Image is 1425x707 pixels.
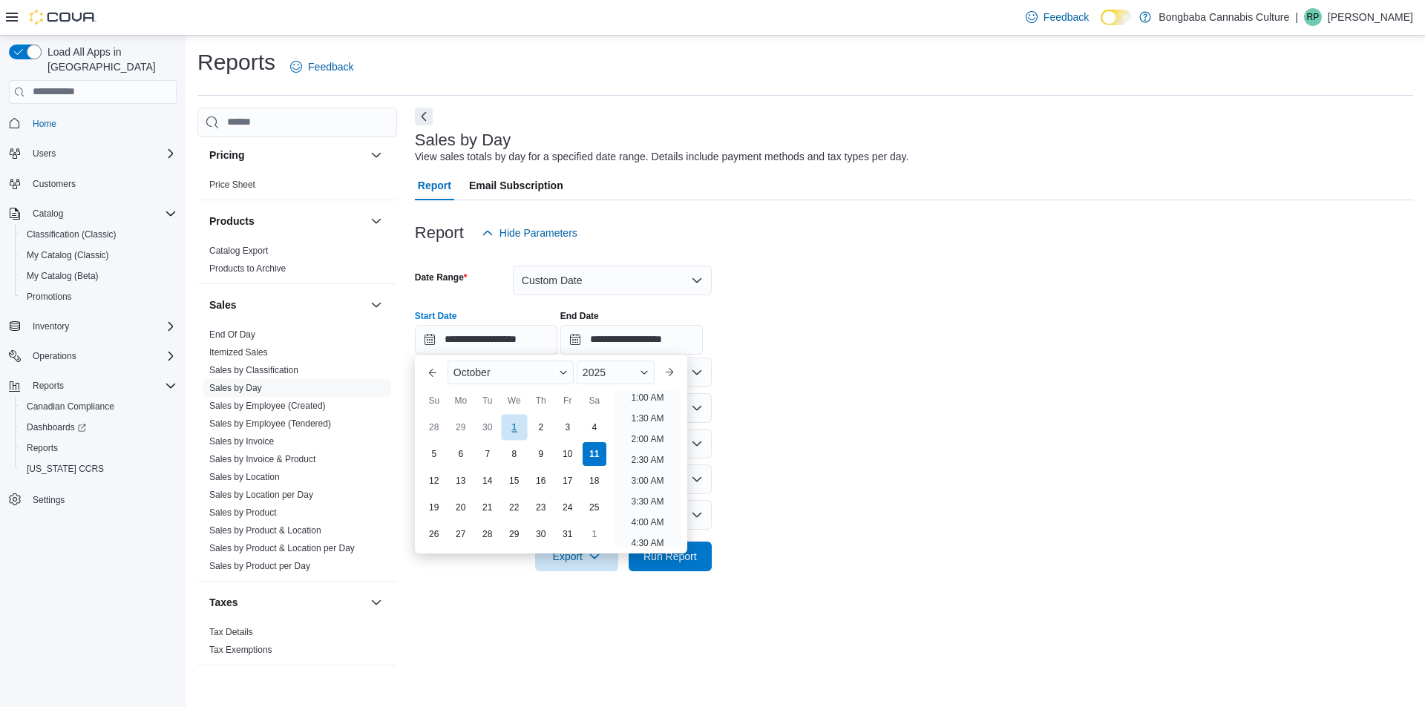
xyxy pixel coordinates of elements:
[209,489,313,501] span: Sales by Location per Day
[560,310,599,322] label: End Date
[209,436,274,447] a: Sales by Invoice
[449,389,473,412] div: Mo
[27,491,71,509] a: Settings
[33,320,69,332] span: Inventory
[21,460,110,478] a: [US_STATE] CCRS
[643,549,697,564] span: Run Report
[3,113,183,134] button: Home
[502,442,526,466] div: day-8
[209,507,277,518] a: Sales by Product
[209,644,272,656] span: Tax Exemptions
[1020,2,1095,32] a: Feedback
[556,496,580,519] div: day-24
[27,205,69,223] button: Catalog
[15,396,183,417] button: Canadian Compliance
[691,402,703,414] button: Open list of options
[529,522,553,546] div: day-30
[21,398,120,415] a: Canadian Compliance
[197,47,275,77] h1: Reports
[308,59,353,74] span: Feedback
[33,380,64,392] span: Reports
[209,595,238,610] h3: Taxes
[27,421,86,433] span: Dashboards
[1295,8,1298,26] p: |
[33,494,65,506] span: Settings
[3,346,183,366] button: Operations
[27,490,177,508] span: Settings
[209,454,315,464] a: Sales by Invoice & Product
[33,350,76,362] span: Operations
[15,266,183,286] button: My Catalog (Beta)
[625,410,669,427] li: 1:30 AM
[209,626,253,638] span: Tax Details
[209,214,364,228] button: Products
[197,623,397,665] div: Taxes
[21,246,177,264] span: My Catalog (Classic)
[209,263,286,274] span: Products to Archive
[658,361,681,384] button: Next month
[1307,8,1320,26] span: RP
[9,107,177,549] nav: Complex example
[418,171,451,200] span: Report
[476,389,499,412] div: Tu
[415,310,457,322] label: Start Date
[209,627,253,637] a: Tax Details
[209,179,255,191] span: Price Sheet
[415,149,909,165] div: View sales totals by day for a specified date range. Details include payment methods and tax type...
[583,442,606,466] div: day-11
[209,329,255,341] span: End Of Day
[209,418,331,430] span: Sales by Employee (Tendered)
[367,212,385,230] button: Products
[21,418,177,436] span: Dashboards
[27,145,62,162] button: Users
[1159,8,1289,26] p: Bongbaba Cannabis Culture
[529,496,553,519] div: day-23
[529,415,553,439] div: day-2
[21,460,177,478] span: Washington CCRS
[209,542,355,554] span: Sales by Product & Location per Day
[209,472,280,482] a: Sales by Location
[367,593,385,611] button: Taxes
[209,214,255,228] h3: Products
[209,543,355,553] a: Sales by Product & Location per Day
[422,442,446,466] div: day-5
[367,296,385,314] button: Sales
[209,347,268,358] a: Itemized Sales
[27,291,72,303] span: Promotions
[3,143,183,164] button: Users
[209,453,315,465] span: Sales by Invoice & Product
[209,400,326,412] span: Sales by Employee (Created)
[15,224,183,245] button: Classification (Classic)
[33,178,76,190] span: Customers
[449,522,473,546] div: day-27
[27,205,177,223] span: Catalog
[535,542,618,571] button: Export
[625,534,669,552] li: 4:30 AM
[209,525,321,536] a: Sales by Product & Location
[30,10,96,24] img: Cova
[21,226,177,243] span: Classification (Classic)
[27,145,177,162] span: Users
[209,595,364,610] button: Taxes
[209,507,277,519] span: Sales by Product
[33,118,56,130] span: Home
[209,418,331,429] a: Sales by Employee (Tendered)
[15,286,183,307] button: Promotions
[209,364,298,376] span: Sales by Classification
[556,442,580,466] div: day-10
[27,115,62,133] a: Home
[529,389,553,412] div: Th
[502,522,526,546] div: day-29
[422,389,446,412] div: Su
[449,415,473,439] div: day-29
[544,542,609,571] span: Export
[476,469,499,493] div: day-14
[21,439,177,457] span: Reports
[33,148,56,160] span: Users
[3,203,183,224] button: Catalog
[3,488,183,510] button: Settings
[415,325,557,355] input: Press the down key to enter a popover containing a calendar. Press the escape key to close the po...
[476,442,499,466] div: day-7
